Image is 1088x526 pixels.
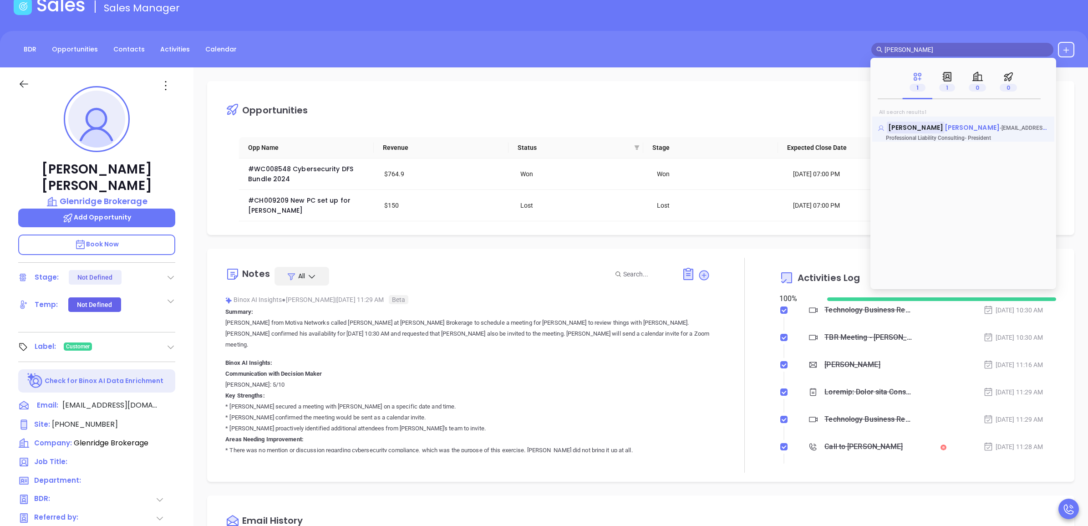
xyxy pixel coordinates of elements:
a: #CH009209 New PC set up for [PERSON_NAME] [248,196,352,215]
div: Lost [657,200,780,210]
p: - President [878,135,1014,141]
span: All [298,271,305,281]
div: Lost [520,200,644,210]
div: Technology Business Review Zoom with [PERSON_NAME] [824,303,913,317]
div: [DATE] 11:16 AM [983,360,1043,370]
div: Opportunities [242,106,308,115]
div: [DATE] 11:28 AM [983,442,1043,452]
a: [PERSON_NAME][PERSON_NAME]-[EMAIL_ADDRESS][DOMAIN_NAME]Professional Liability Consulting- President [878,123,1049,141]
p: Dennis Supraner [878,123,1049,128]
span: Company: [34,438,72,448]
span: Activities Log [798,273,860,282]
span: All search results 1 [879,108,926,116]
b: Binox AI Insights: [225,359,272,366]
div: [DATE] 11:29 AM [983,414,1043,424]
span: [EMAIL_ADDRESS][DOMAIN_NAME] [62,400,158,411]
div: Not Defined [77,270,112,285]
div: $150 [384,200,508,210]
input: Search... [623,269,671,279]
mark: [PERSON_NAME] [887,122,945,133]
b: Communication with Decision Maker [225,370,322,377]
div: [DATE] 07:00 PM [793,169,916,179]
div: Notes [242,269,270,278]
a: Glenridge Brokerage [18,195,175,208]
span: 1 [939,84,955,92]
span: ● [282,296,286,303]
div: Stage: [35,271,59,284]
span: 1 [910,84,925,92]
span: Email: [37,400,58,412]
div: Won [520,169,644,179]
span: Status [518,143,630,153]
input: Search… [885,45,1048,55]
img: Ai-Enrich-DaqCidB-.svg [27,373,43,389]
div: Temp: [35,298,58,312]
div: Technology Business Review Zoom with [PERSON_NAME] [824,413,913,426]
p: Check for Binox AI Data Enrichment [45,376,163,386]
span: filter [634,145,640,150]
span: [PERSON_NAME] [945,123,1000,132]
span: Sales Manager [104,1,180,15]
p: [PERSON_NAME] [PERSON_NAME] [18,161,175,194]
th: Expected Close Date [778,137,913,158]
div: [PERSON_NAME] [824,358,880,372]
a: Opportunities [46,42,103,57]
th: Stage [643,137,778,158]
div: Call to [PERSON_NAME] [824,440,903,454]
div: Not Defined [77,297,112,312]
span: 0 [1000,84,1017,92]
span: Job Title: [34,457,67,466]
span: Customer [66,342,90,352]
b: Areas Needing Improvement: [225,436,304,443]
span: Add Opportunity [62,213,132,222]
span: Glenridge Brokerage [74,438,148,448]
span: 0 [969,84,986,92]
a: Activities [155,42,195,57]
span: [PHONE_NUMBER] [52,419,118,429]
div: [DATE] 10:30 AM [983,305,1043,315]
b: Summary: [225,308,253,315]
div: $764.9 [384,169,508,179]
div: [DATE] 10:30 AM [983,332,1043,342]
div: TBR Meeting - [PERSON_NAME] [824,331,913,344]
span: Book Now [75,240,119,249]
div: Won [657,169,780,179]
div: Binox AI Insights [PERSON_NAME] | [DATE] 11:29 AM [225,293,710,306]
a: Contacts [108,42,150,57]
span: Professional Liability Consulting [886,135,965,141]
a: #WC008548 Cybersecurity DFS Bundle 2024 [248,164,355,184]
span: Beta [389,295,408,304]
span: Site : [34,419,50,429]
div: 100 % [779,293,816,304]
img: profile-user [68,91,125,148]
div: Loremip: Dolor sita Consec Adipisci elitse Doei te Incid Utla Etdolorem al enimadmi v quisnos exe... [824,385,913,399]
p: [PERSON_NAME] from Motiva Networks called [PERSON_NAME] at [PERSON_NAME] Brokerage to schedule a ... [225,317,710,350]
th: Opp Name [239,137,374,158]
img: svg%3e [225,297,232,304]
span: BDR: [34,494,81,505]
span: Referred by: [34,512,81,524]
a: Calendar [200,42,242,57]
b: Key Strengths: [225,392,264,399]
span: Department: [34,475,81,485]
a: BDR [18,42,42,57]
span: filter [632,141,641,154]
div: [DATE] 11:29 AM [983,387,1043,397]
div: [DATE] 07:00 PM [793,200,916,210]
th: Revenue [374,137,508,158]
span: search [876,46,883,53]
div: Label: [35,340,56,353]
